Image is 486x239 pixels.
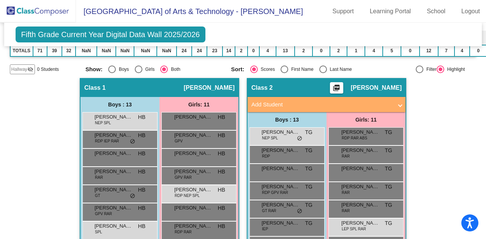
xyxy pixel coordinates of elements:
[174,186,212,194] span: [PERSON_NAME]
[248,112,327,127] div: Boys : 13
[342,190,350,195] span: RAR
[130,139,135,145] span: do_not_disturb_alt
[95,204,133,212] span: [PERSON_NAME] [PERSON_NAME]
[192,45,207,56] td: 24
[421,5,451,17] a: School
[97,45,116,56] td: NaN
[341,201,379,209] span: [PERSON_NAME]
[175,175,192,180] span: GPV RAR
[259,45,276,56] td: 4
[454,45,470,56] td: 4
[174,150,212,157] span: [PERSON_NAME]
[10,45,33,56] td: TOTALS
[218,113,225,121] span: HB
[364,5,417,17] a: Learning Portal
[138,204,145,212] span: HB
[80,97,159,112] div: Boys : 13
[85,66,226,73] mat-radio-group: Select an option
[175,229,192,235] span: RDP RAR
[37,66,59,73] span: 0 Students
[385,128,392,136] span: TG
[142,66,155,73] div: Girls
[85,66,103,73] span: Show:
[305,183,312,191] span: TG
[347,45,365,56] td: 1
[262,183,300,191] span: [PERSON_NAME]
[95,229,102,235] span: SPL
[138,168,145,176] span: HB
[312,45,330,56] td: 0
[262,128,300,136] span: [PERSON_NAME]
[341,147,379,154] span: [PERSON_NAME]
[95,222,133,230] span: [PERSON_NAME]
[174,204,212,212] span: [PERSON_NAME]
[341,165,379,172] span: [PERSON_NAME]
[305,165,312,173] span: TG
[341,219,379,227] span: [PERSON_NAME]
[444,66,465,73] div: Highlight
[138,131,145,139] span: HB
[95,138,119,144] span: RDP IEP RAR
[174,222,212,230] span: [PERSON_NAME]
[184,84,235,92] span: [PERSON_NAME]
[218,222,225,230] span: HB
[95,211,112,217] span: GPV RAR
[222,45,235,56] td: 14
[262,219,300,227] span: [PERSON_NAME]
[420,45,438,56] td: 12
[27,66,33,72] mat-icon: visibility_off
[262,153,270,159] span: RDP
[218,131,225,139] span: HB
[231,66,245,73] span: Sort:
[262,147,300,154] span: [PERSON_NAME]
[248,97,406,112] mat-expansion-panel-header: Add Student
[251,100,393,109] mat-panel-title: Add Student
[174,168,212,175] span: [PERSON_NAME]
[385,201,392,209] span: TG
[218,186,225,194] span: HB
[84,84,106,92] span: Class 1
[207,45,222,56] td: 23
[168,66,180,73] div: Both
[305,128,312,136] span: TG
[33,45,47,56] td: 71
[332,84,341,95] mat-icon: picture_as_pdf
[262,201,300,209] span: [PERSON_NAME]
[130,193,135,199] span: do_not_disturb_alt
[95,175,103,180] span: RAR
[47,45,62,56] td: 39
[327,5,360,17] a: Support
[276,45,295,56] td: 13
[327,112,406,127] div: Girls: 11
[305,201,312,209] span: TG
[455,5,486,17] a: Logout
[76,5,303,17] span: [GEOGRAPHIC_DATA] of Arts & Technology - [PERSON_NAME]
[177,45,192,56] td: 24
[174,113,212,121] span: [PERSON_NAME]
[262,165,300,172] span: [PERSON_NAME] [PERSON_NAME]
[235,45,248,56] td: 2
[327,66,352,73] div: Last Name
[341,183,379,191] span: [PERSON_NAME]
[341,128,379,136] span: [PERSON_NAME]
[342,153,350,159] span: RAR
[95,131,133,139] span: [PERSON_NAME]
[297,208,302,214] span: do_not_disturb_alt
[11,66,27,73] span: Hallway
[174,131,212,139] span: [PERSON_NAME]
[342,226,366,232] span: LEP SPL RAR
[401,45,420,56] td: 0
[385,219,392,227] span: TG
[438,45,454,56] td: 7
[305,147,312,155] span: TG
[342,208,350,214] span: RAR
[423,66,437,73] div: Filter
[138,186,145,194] span: HB
[218,168,225,176] span: HB
[138,222,145,230] span: HB
[95,193,100,198] span: GT
[95,120,111,126] span: NEP SPL
[295,45,312,56] td: 2
[365,45,382,56] td: 4
[262,135,278,141] span: NEP SPL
